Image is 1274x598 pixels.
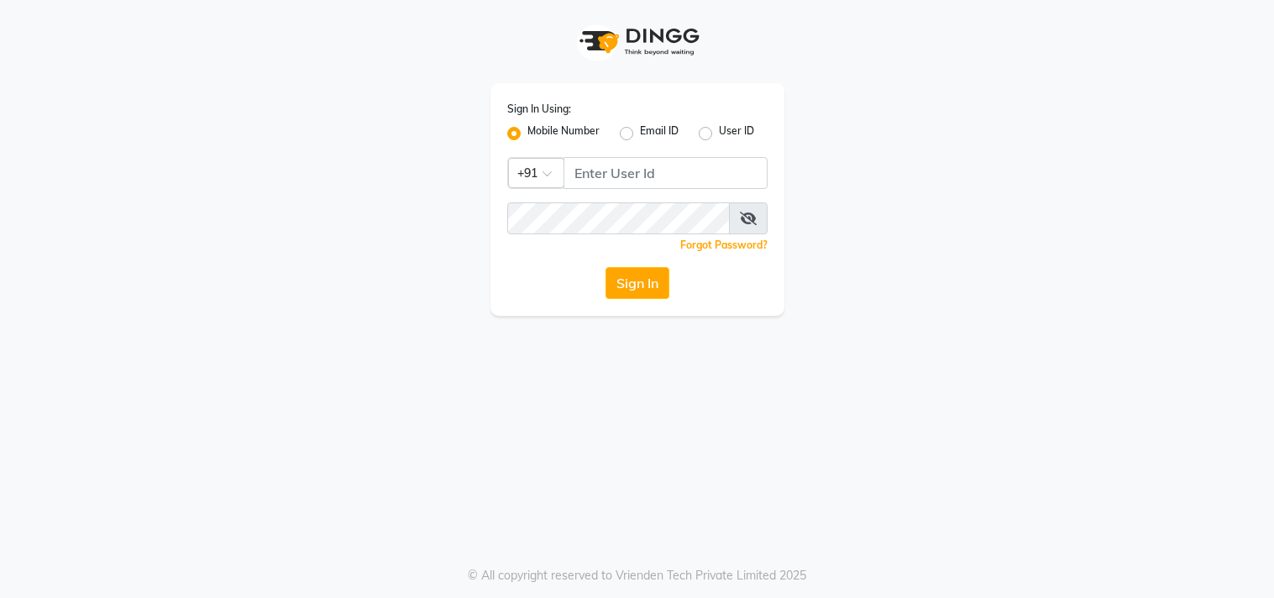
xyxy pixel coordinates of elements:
[606,267,669,299] button: Sign In
[507,102,571,117] label: Sign In Using:
[527,123,600,144] label: Mobile Number
[680,239,768,251] a: Forgot Password?
[507,202,730,234] input: Username
[719,123,754,144] label: User ID
[570,17,705,66] img: logo1.svg
[640,123,679,144] label: Email ID
[564,157,768,189] input: Username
